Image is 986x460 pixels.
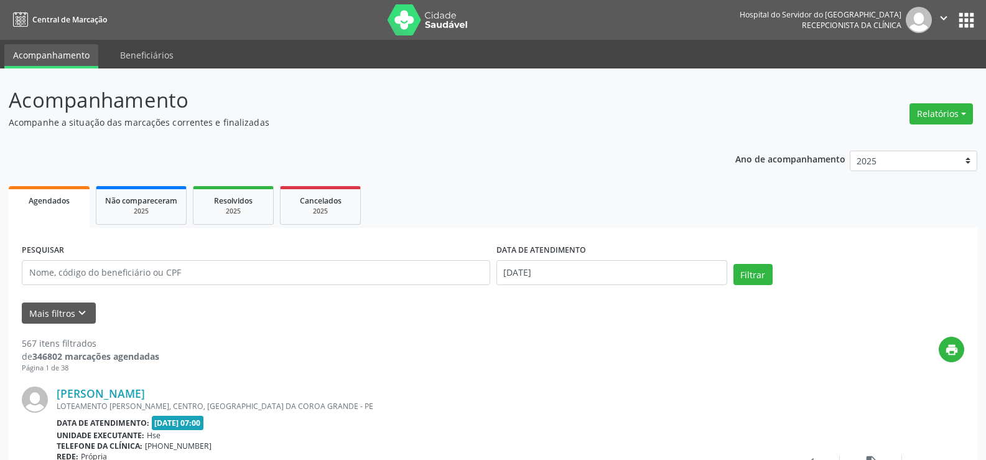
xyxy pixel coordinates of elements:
[740,9,901,20] div: Hospital do Servidor do [GEOGRAPHIC_DATA]
[300,195,342,206] span: Cancelados
[22,337,159,350] div: 567 itens filtrados
[909,103,973,124] button: Relatórios
[57,401,778,411] div: LOTEAMENTO [PERSON_NAME], CENTRO, [GEOGRAPHIC_DATA] DA COROA GRANDE - PE
[202,207,264,216] div: 2025
[147,430,160,441] span: Hse
[111,44,182,66] a: Beneficiários
[214,195,253,206] span: Resolvidos
[4,44,98,68] a: Acompanhamento
[57,418,149,428] b: Data de atendimento:
[22,387,48,413] img: img
[496,241,586,260] label: DATA DE ATENDIMENTO
[956,9,977,31] button: apps
[22,363,159,373] div: Página 1 de 38
[57,387,145,400] a: [PERSON_NAME]
[22,241,64,260] label: PESQUISAR
[9,116,687,129] p: Acompanhe a situação das marcações correntes e finalizadas
[733,264,773,285] button: Filtrar
[152,416,204,430] span: [DATE] 07:00
[22,350,159,363] div: de
[735,151,845,166] p: Ano de acompanhamento
[906,7,932,33] img: img
[496,260,727,285] input: Selecione um intervalo
[29,195,70,206] span: Agendados
[145,441,212,451] span: [PHONE_NUMBER]
[802,20,901,31] span: Recepcionista da clínica
[32,14,107,25] span: Central de Marcação
[105,207,177,216] div: 2025
[32,350,159,362] strong: 346802 marcações agendadas
[939,337,964,362] button: print
[57,441,142,451] b: Telefone da clínica:
[945,343,959,357] i: print
[22,303,96,324] button: Mais filtroskeyboard_arrow_down
[9,85,687,116] p: Acompanhamento
[289,207,351,216] div: 2025
[9,9,107,30] a: Central de Marcação
[22,260,490,285] input: Nome, código do beneficiário ou CPF
[937,11,951,25] i: 
[932,7,956,33] button: 
[105,195,177,206] span: Não compareceram
[57,430,144,441] b: Unidade executante:
[75,306,89,320] i: keyboard_arrow_down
